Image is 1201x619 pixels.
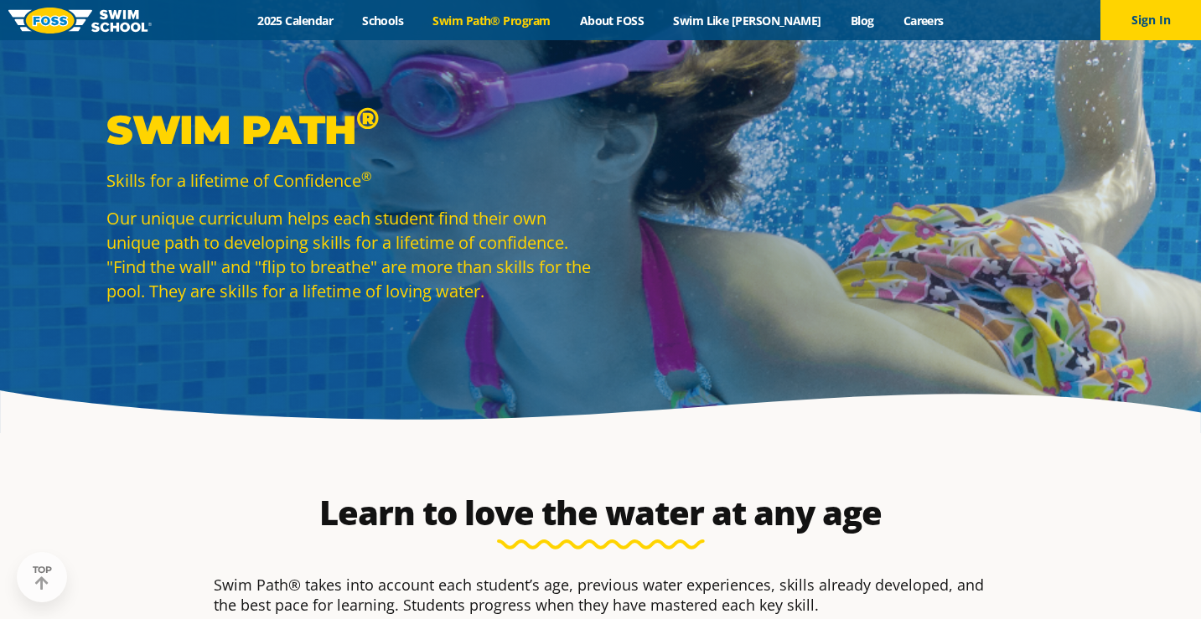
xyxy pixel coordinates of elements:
p: Swim Path [106,105,593,155]
sup: ® [361,168,371,184]
sup: ® [356,100,379,137]
h2: Learn to love the water at any age [205,493,997,533]
p: Our unique curriculum helps each student find their own unique path to developing skills for a li... [106,206,593,303]
p: Skills for a lifetime of Confidence [106,168,593,193]
p: Swim Path® takes into account each student’s age, previous water experiences, skills already deve... [214,575,988,615]
div: TOP [33,565,52,591]
a: Swim Path® Program [418,13,565,28]
a: About FOSS [565,13,659,28]
a: 2025 Calendar [243,13,348,28]
a: Swim Like [PERSON_NAME] [659,13,836,28]
a: Schools [348,13,418,28]
a: Blog [836,13,888,28]
img: FOSS Swim School Logo [8,8,152,34]
a: Careers [888,13,958,28]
